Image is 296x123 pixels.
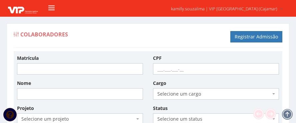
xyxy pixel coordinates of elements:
label: Projeto [17,105,34,112]
a: Registrar Admissão [230,31,282,42]
span: Colaboradores [20,31,68,38]
label: Status [153,105,168,112]
span: kamilly.souzalima | VIP [GEOGRAPHIC_DATA] (Cajamar) [171,5,277,12]
span: Selecione um projeto [21,116,135,122]
label: Matrícula [17,55,39,61]
img: logo [8,3,38,13]
span: Selecione um cargo [157,91,271,97]
label: Cargo [153,80,166,87]
input: ___.___.___-__ [153,63,279,75]
span: Selecione um cargo [153,88,279,100]
label: Nome [17,80,31,87]
label: CPF [153,55,162,61]
span: Selecione um status [157,116,271,122]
